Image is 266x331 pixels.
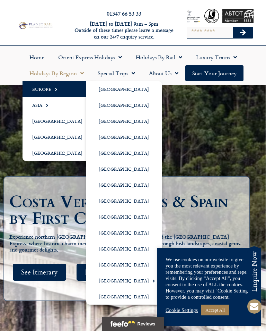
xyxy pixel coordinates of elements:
a: See Itinerary [13,264,66,281]
a: Orient Express Holidays [51,49,129,65]
a: [GEOGRAPHIC_DATA] [86,241,162,257]
a: [GEOGRAPHIC_DATA] [86,193,162,209]
a: [GEOGRAPHIC_DATA] [86,225,162,241]
span: See Itinerary [21,268,58,277]
a: Accept All [201,305,229,315]
a: [GEOGRAPHIC_DATA] [23,129,96,145]
h5: Experience northern [GEOGRAPHIC_DATA] in opulent style aboard the [GEOGRAPHIC_DATA] Express, wher... [9,234,244,253]
a: Cookie Settings [166,307,198,313]
ul: Europe [86,81,162,305]
a: About Us [142,65,185,81]
nav: Menu [3,49,263,81]
span: From £5,595pp [85,268,129,277]
a: Special Trips [91,65,142,81]
a: [GEOGRAPHIC_DATA] [86,257,162,273]
img: Planet Rail Train Holidays Logo [18,21,53,30]
div: We use cookies on our website to give you the most relevant experience by remembering your prefer... [166,256,252,300]
a: [GEOGRAPHIC_DATA] [86,273,162,289]
a: From £5,595pp [77,264,138,281]
a: 01347 66 53 33 [107,9,141,17]
a: [GEOGRAPHIC_DATA] [23,145,96,161]
button: Search [233,27,253,38]
a: [GEOGRAPHIC_DATA] [23,113,96,129]
a: [GEOGRAPHIC_DATA] [86,145,162,161]
a: [GEOGRAPHIC_DATA] [86,209,162,225]
a: [GEOGRAPHIC_DATA] [86,97,162,113]
a: [GEOGRAPHIC_DATA] [86,129,162,145]
a: Holidays by Region [23,65,91,81]
a: Asia [23,97,96,113]
h6: [DATE] to [DATE] 9am – 5pm Outside of these times please leave a message on our 24/7 enquiry serv... [73,21,176,40]
a: [GEOGRAPHIC_DATA] [86,113,162,129]
a: [GEOGRAPHIC_DATA] [86,81,162,97]
a: Luxury Trains [189,49,244,65]
a: Home [23,49,51,65]
h1: Costa Verde Express & Spain by First Class Rail [9,194,247,227]
a: [GEOGRAPHIC_DATA] [86,177,162,193]
a: Start your Journey [185,65,243,81]
a: [GEOGRAPHIC_DATA] [86,161,162,177]
a: Holidays by Rail [129,49,189,65]
a: [GEOGRAPHIC_DATA] [86,289,162,305]
a: Europe [23,81,96,97]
